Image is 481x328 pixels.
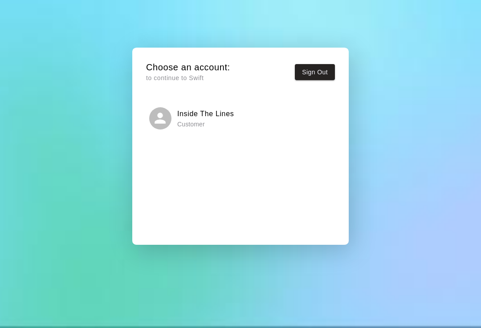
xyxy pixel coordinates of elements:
h5: Choose an account: [146,61,230,73]
p: Customer [177,120,234,129]
button: Sign Out [295,64,335,81]
p: to continue to Swift [146,73,230,83]
h6: Inside The Lines [177,108,234,120]
button: Inside The Lines Customer [146,104,335,132]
